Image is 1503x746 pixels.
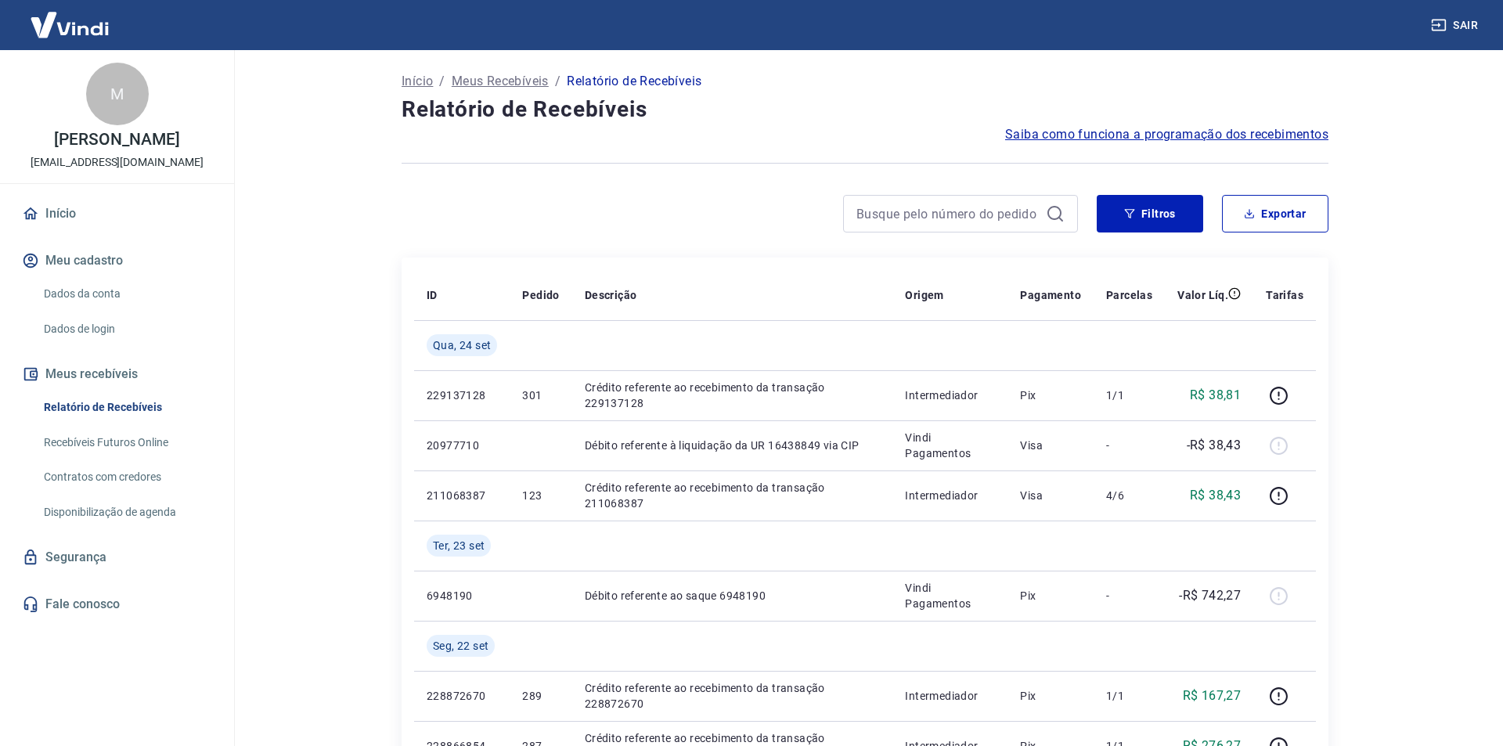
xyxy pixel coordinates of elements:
p: Pix [1020,588,1081,604]
p: - [1106,438,1152,453]
p: Parcelas [1106,287,1152,303]
p: Intermediador [905,387,995,403]
button: Sair [1428,11,1484,40]
p: 301 [522,387,559,403]
h4: Relatório de Recebíveis [402,94,1328,125]
p: Pedido [522,287,559,303]
a: Segurança [19,540,215,575]
p: Descrição [585,287,637,303]
p: Vindi Pagamentos [905,430,995,461]
p: -R$ 38,43 [1187,436,1242,455]
p: R$ 167,27 [1183,687,1242,705]
p: Débito referente à liquidação da UR 16438849 via CIP [585,438,881,453]
p: Débito referente ao saque 6948190 [585,588,881,604]
p: 123 [522,488,559,503]
p: Intermediador [905,688,995,704]
button: Exportar [1222,195,1328,232]
a: Início [19,196,215,231]
p: Crédito referente ao recebimento da transação 229137128 [585,380,881,411]
p: Pix [1020,688,1081,704]
span: Ter, 23 set [433,538,485,553]
p: Crédito referente ao recebimento da transação 211068387 [585,480,881,511]
img: Vindi [19,1,121,49]
a: Saiba como funciona a programação dos recebimentos [1005,125,1328,144]
p: 1/1 [1106,387,1152,403]
p: / [439,72,445,91]
p: Pagamento [1020,287,1081,303]
p: 1/1 [1106,688,1152,704]
p: [PERSON_NAME] [54,132,179,148]
p: Relatório de Recebíveis [567,72,701,91]
span: Seg, 22 set [433,638,488,654]
p: 211068387 [427,488,497,503]
p: 4/6 [1106,488,1152,503]
p: - [1106,588,1152,604]
p: 6948190 [427,588,497,604]
a: Início [402,72,433,91]
p: Vindi Pagamentos [905,580,995,611]
p: R$ 38,43 [1190,486,1241,505]
p: 20977710 [427,438,497,453]
p: Visa [1020,438,1081,453]
button: Meus recebíveis [19,357,215,391]
a: Dados de login [38,313,215,345]
p: Tarifas [1266,287,1303,303]
p: 229137128 [427,387,497,403]
button: Filtros [1097,195,1203,232]
a: Meus Recebíveis [452,72,549,91]
p: ID [427,287,438,303]
p: Crédito referente ao recebimento da transação 228872670 [585,680,881,712]
p: Pix [1020,387,1081,403]
div: M [86,63,149,125]
p: 289 [522,688,559,704]
p: Visa [1020,488,1081,503]
p: [EMAIL_ADDRESS][DOMAIN_NAME] [31,154,204,171]
a: Fale conosco [19,587,215,622]
p: -R$ 742,27 [1179,586,1241,605]
p: Valor Líq. [1177,287,1228,303]
p: / [555,72,560,91]
a: Disponibilização de agenda [38,496,215,528]
p: Intermediador [905,488,995,503]
p: Origem [905,287,943,303]
a: Contratos com credores [38,461,215,493]
a: Relatório de Recebíveis [38,391,215,423]
p: 228872670 [427,688,497,704]
input: Busque pelo número do pedido [856,202,1040,225]
button: Meu cadastro [19,243,215,278]
span: Qua, 24 set [433,337,491,353]
p: R$ 38,81 [1190,386,1241,405]
a: Dados da conta [38,278,215,310]
a: Recebíveis Futuros Online [38,427,215,459]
